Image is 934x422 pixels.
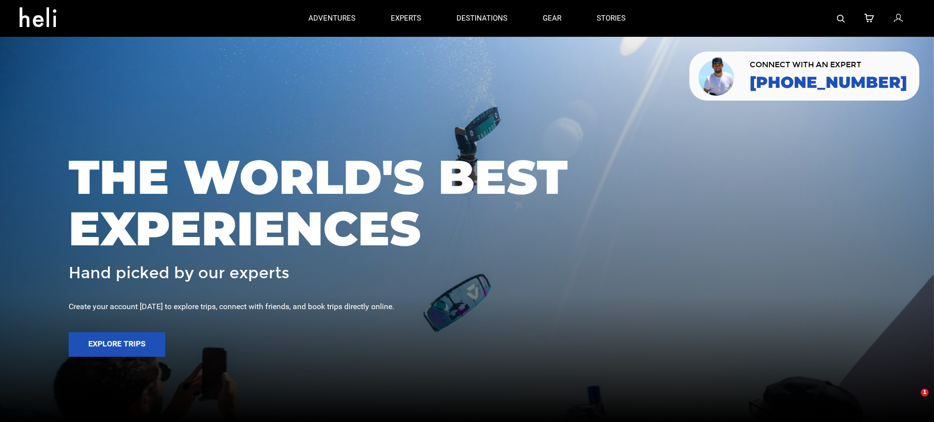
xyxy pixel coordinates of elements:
span: CONNECT WITH AN EXPERT [750,61,907,69]
p: adventures [308,13,355,24]
iframe: Intercom live chat [901,389,924,412]
a: [PHONE_NUMBER] [750,74,907,91]
span: THE WORLD'S BEST EXPERIENCES [69,151,865,255]
p: destinations [456,13,507,24]
span: 1 [921,389,929,396]
img: contact our team [697,55,737,97]
button: Explore Trips [69,332,165,357]
p: experts [391,13,421,24]
img: search-bar-icon.svg [837,15,845,23]
div: Create your account [DATE] to explore trips, connect with friends, and book trips directly online. [69,301,865,313]
span: Hand picked by our experts [69,264,289,282]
